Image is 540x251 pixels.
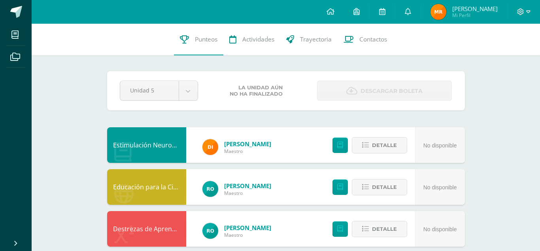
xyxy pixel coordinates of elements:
span: Contactos [359,35,387,43]
span: Descargar boleta [361,81,423,101]
img: 4d6b5bf59db2c1896fe946f162be2088.png [202,181,218,197]
div: Educación para la Ciencia y la Ciudadanía [107,169,186,205]
a: Punteos [174,24,223,55]
span: [PERSON_NAME] [224,224,271,232]
span: No disponible [423,184,457,191]
a: Trayectoria [280,24,338,55]
span: Actividades [242,35,274,43]
span: [PERSON_NAME] [224,140,271,148]
span: Detalle [372,138,397,153]
span: Mi Perfil [452,12,498,19]
span: No disponible [423,226,457,232]
button: Detalle [352,221,407,237]
span: Maestro [224,148,271,155]
span: Detalle [372,180,397,194]
span: Maestro [224,232,271,238]
a: Actividades [223,24,280,55]
span: [PERSON_NAME] [452,5,498,13]
span: [PERSON_NAME] [224,182,271,190]
span: Detalle [372,222,397,236]
img: 9bc49c8aa64e3cfcfa9c5b0316c8db69.png [202,139,218,155]
img: e250c93a6fbbca784c1aa0ddd48c3c59.png [430,4,446,20]
a: Unidad 5 [120,81,198,100]
span: No disponible [423,142,457,149]
span: Punteos [195,35,217,43]
div: Estimulación Neuromotora [107,127,186,163]
button: Detalle [352,137,407,153]
div: Destrezas de Aprendizaje Matemática [107,211,186,247]
span: Trayectoria [300,35,332,43]
span: La unidad aún no ha finalizado [230,85,283,97]
span: Maestro [224,190,271,196]
a: Contactos [338,24,393,55]
button: Detalle [352,179,407,195]
span: Unidad 5 [130,81,169,100]
img: 4d6b5bf59db2c1896fe946f162be2088.png [202,223,218,239]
